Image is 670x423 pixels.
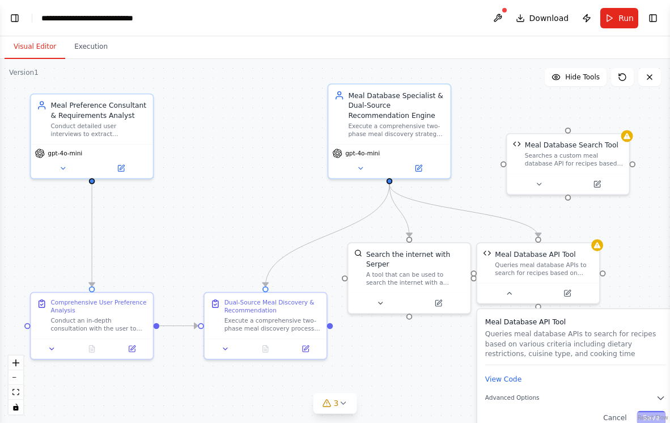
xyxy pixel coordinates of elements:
button: Hide Tools [545,68,607,86]
span: Run [618,12,634,24]
g: Edge from 4f33a7de-b4ca-45f5-87e1-a6ae250b9700 to b2268089-43ea-438f-aa09-0c4f53ed2bfd [87,184,96,286]
button: No output available [244,343,286,355]
div: Execute a comprehensive two-phase meal discovery process using both custom database and online so... [224,316,321,332]
span: Advanced Options [485,394,540,402]
span: Hide Tools [565,73,600,82]
a: React Flow attribution [638,414,668,421]
div: Meal Preference Consultant & Requirements Analyst [50,100,147,120]
button: Execution [65,35,117,59]
div: Meal Database Specialist & Dual-Source Recommendation Engine [348,90,444,120]
div: Dual-Source Meal Discovery & Recommendation [224,299,321,315]
div: Comprehensive User Preference AnalysisConduct an in-depth consultation with the user to build a c... [30,292,154,360]
button: fit view [9,385,23,400]
div: Execute a comprehensive two-phase meal discovery strategy: first searching the custom meal databa... [348,122,444,138]
div: Meal Database API Tool [495,249,575,259]
button: zoom out [9,370,23,385]
div: Searches a custom meal database API for recipes based on query criteria and dietary restrictions.... [525,152,623,168]
div: Queries meal database APIs to search for recipes based on various criteria including dietary rest... [495,261,593,277]
button: Show right sidebar [645,10,661,26]
button: Open in side panel [539,287,595,299]
span: gpt-4o-mini [48,150,82,158]
g: Edge from a0911715-3303-4dec-8ddc-2fb9582abe8f to c6465cf8-0cab-448d-b4a2-4348d076b93c [384,184,543,237]
div: Comprehensive User Preference Analysis [50,299,147,315]
div: Meal Database Search ToolMeal Database Search ToolSearches a custom meal database API for recipes... [506,133,630,195]
span: gpt-4o-mini [345,150,380,158]
h3: Meal Database API Tool [485,317,665,327]
div: SerperDevToolSearch the internet with SerperA tool that can be used to search the internet with a... [347,242,472,314]
button: No output available [71,343,113,355]
nav: breadcrumb [41,12,169,24]
div: Meal Database API ToolMeal Database API ToolQueries meal database APIs to search for recipes base... [476,242,600,304]
button: Download [511,8,574,28]
button: Open in side panel [115,343,149,355]
span: 3 [334,397,339,409]
g: Edge from a0911715-3303-4dec-8ddc-2fb9582abe8f to 32711324-d8e7-43e9-97b3-d9546ff78a5a [261,184,395,286]
div: Meal Database Search Tool [525,140,618,150]
button: 3 [313,393,357,414]
div: A tool that can be used to search the internet with a search_query. Supports different search typ... [366,271,464,287]
div: Conduct an in-depth consultation with the user to build a complete preference profile. Systematic... [50,316,147,332]
button: Show left sidebar [7,10,23,26]
button: zoom in [9,356,23,370]
div: Search the internet with Serper [366,249,464,269]
button: Advanced Options [485,393,665,403]
div: Conduct detailed user interviews to extract comprehensive meal preferences, dietary requirements,... [50,122,147,138]
p: Queries meal database APIs to search for recipes based on various criteria including dietary rest... [485,329,665,358]
button: Open in side panel [410,297,467,309]
div: Meal Preference Consultant & Requirements AnalystConduct detailed user interviews to extract comp... [30,94,154,179]
div: Dual-Source Meal Discovery & RecommendationExecute a comprehensive two-phase meal discovery proce... [203,292,328,360]
button: Run [600,8,638,28]
div: Version 1 [9,68,39,77]
button: Visual Editor [5,35,65,59]
img: SerperDevTool [354,249,362,257]
div: React Flow controls [9,356,23,414]
button: Open in side panel [93,162,149,174]
button: Open in side panel [569,178,625,190]
img: Meal Database API Tool [483,249,491,257]
div: Meal Database Specialist & Dual-Source Recommendation EngineExecute a comprehensive two-phase mea... [328,83,452,179]
g: Edge from b2268089-43ea-438f-aa09-0c4f53ed2bfd to 32711324-d8e7-43e9-97b3-d9546ff78a5a [159,321,198,331]
img: Meal Database Search Tool [513,140,521,148]
span: Download [529,12,569,24]
button: toggle interactivity [9,400,23,414]
button: Open in side panel [289,343,323,355]
button: Open in side panel [391,162,447,174]
g: Edge from a0911715-3303-4dec-8ddc-2fb9582abe8f to d06e1125-30a7-4631-aebb-479459c9199e [384,184,414,237]
button: View Code [485,374,521,384]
